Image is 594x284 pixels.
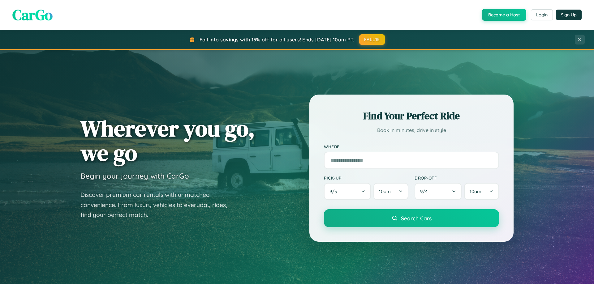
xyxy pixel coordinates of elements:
[373,183,408,200] button: 10am
[80,190,235,220] p: Discover premium car rentals with unmatched convenience. From luxury vehicles to everyday rides, ...
[200,36,355,43] span: Fall into savings with 15% off for all users! Ends [DATE] 10am PT.
[359,34,385,45] button: FALL15
[324,126,499,135] p: Book in minutes, drive in style
[415,183,462,200] button: 9/4
[401,215,432,222] span: Search Cars
[324,175,408,180] label: Pick-up
[80,171,189,180] h3: Begin your journey with CarGo
[324,183,371,200] button: 9/3
[482,9,526,21] button: Become a Host
[464,183,499,200] button: 10am
[470,189,481,194] span: 10am
[531,9,553,20] button: Login
[556,10,582,20] button: Sign Up
[324,144,499,149] label: Where
[415,175,499,180] label: Drop-off
[12,5,53,25] span: CarGo
[420,189,431,194] span: 9 / 4
[80,116,255,165] h1: Wherever you go, we go
[324,109,499,123] h2: Find Your Perfect Ride
[329,189,340,194] span: 9 / 3
[379,189,391,194] span: 10am
[324,209,499,227] button: Search Cars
